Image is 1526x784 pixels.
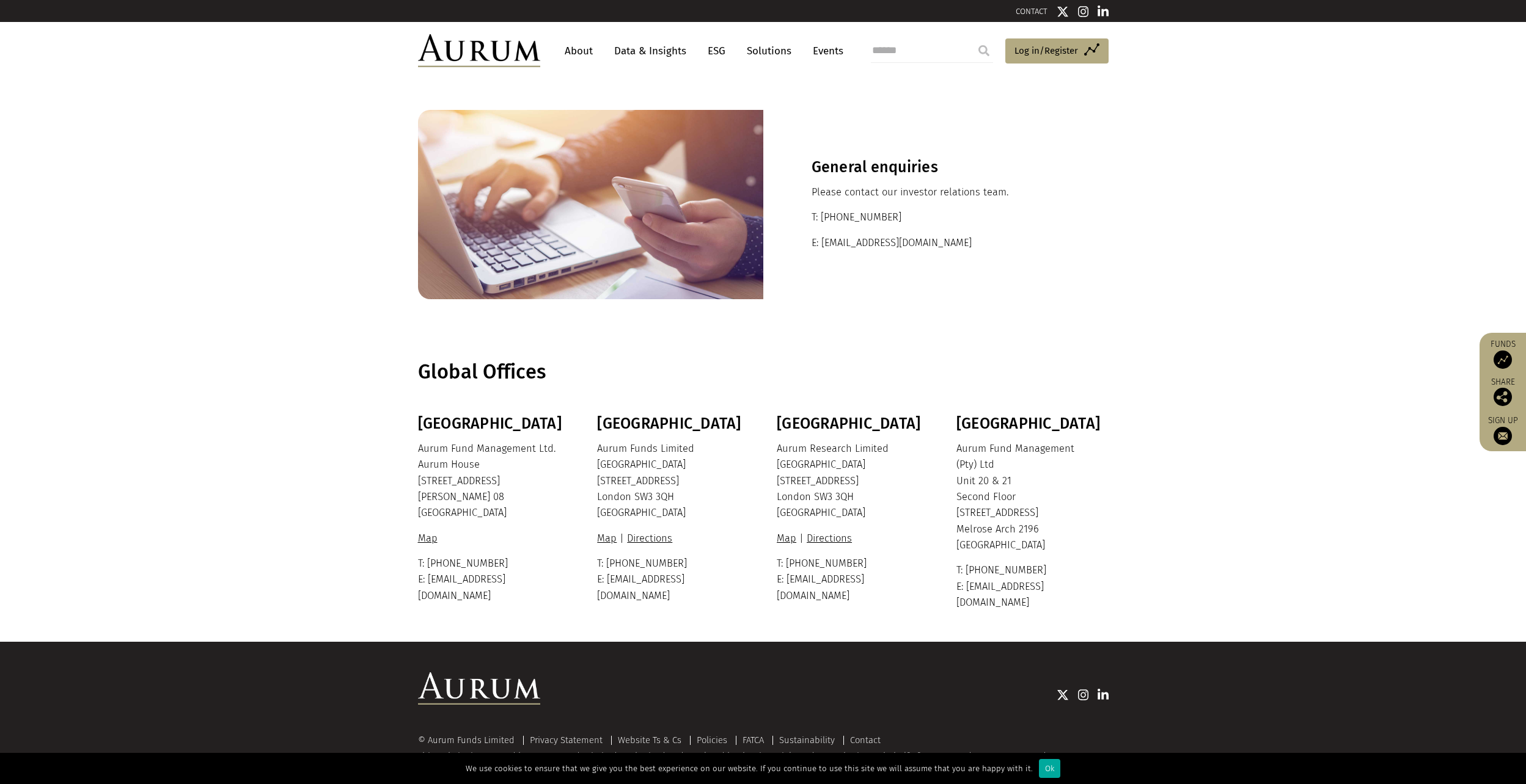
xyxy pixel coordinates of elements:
[418,532,441,544] a: Map
[702,40,732,62] a: ESG
[1057,689,1069,701] img: Twitter icon
[779,735,835,746] a: Sustainability
[1486,415,1520,445] a: Sign up
[812,184,1060,200] p: Please contact our investor relations team.
[418,736,521,745] div: © Aurum Funds Limited
[418,672,540,705] img: Aurum Logo
[956,415,1106,433] h3: [GEOGRAPHIC_DATA]
[1016,7,1047,16] a: CONTACT
[777,531,926,546] p: |
[1078,689,1089,701] img: Instagram icon
[743,735,764,746] a: FATCA
[418,34,540,67] img: Aurum
[812,235,1060,251] p: E: [EMAIL_ADDRESS][DOMAIN_NAME]
[1078,5,1089,18] img: Instagram icon
[597,441,746,521] p: Aurum Funds Limited [GEOGRAPHIC_DATA] [STREET_ADDRESS] London SW3 3QH [GEOGRAPHIC_DATA]
[812,158,1060,176] h3: General enquiries
[1494,427,1512,445] img: Sign up to our newsletter
[1098,5,1109,18] img: Linkedin icon
[624,532,675,544] a: Directions
[777,556,926,604] p: T: [PHONE_NUMBER] E: [EMAIL_ADDRESS][DOMAIN_NAME]
[608,40,692,62] a: Data & Insights
[777,441,926,521] p: Aurum Research Limited [GEOGRAPHIC_DATA] [STREET_ADDRESS] London SW3 3QH [GEOGRAPHIC_DATA]
[1039,759,1060,778] div: Ok
[559,40,599,62] a: About
[1494,350,1512,369] img: Access Funds
[807,40,843,62] a: Events
[1014,43,1078,58] span: Log in/Register
[597,531,746,546] p: |
[1486,378,1520,406] div: Share
[741,40,798,62] a: Solutions
[418,441,567,521] p: Aurum Fund Management Ltd. Aurum House [STREET_ADDRESS] [PERSON_NAME] 08 [GEOGRAPHIC_DATA]
[956,441,1106,554] p: Aurum Fund Management (Pty) Ltd Unit 20 & 21 Second Floor [STREET_ADDRESS] Melrose Arch 2196 [GEO...
[1005,38,1109,64] a: Log in/Register
[1494,388,1512,406] img: Share this post
[618,735,681,746] a: Website Ts & Cs
[418,360,1106,384] h1: Global Offices
[418,735,1109,772] div: This website is operated by Aurum Funds Limited, authorised and regulated by the Financial Conduc...
[972,38,996,63] input: Submit
[1057,5,1069,18] img: Twitter icon
[1098,689,1109,701] img: Linkedin icon
[850,735,881,746] a: Contact
[777,532,799,544] a: Map
[597,532,620,544] a: Map
[812,209,1060,225] p: T: [PHONE_NUMBER]
[804,532,855,544] a: Directions
[418,556,567,604] p: T: [PHONE_NUMBER] E: [EMAIL_ADDRESS][DOMAIN_NAME]
[418,415,567,433] h3: [GEOGRAPHIC_DATA]
[777,415,926,433] h3: [GEOGRAPHIC_DATA]
[530,735,603,746] a: Privacy Statement
[1486,339,1520,369] a: Funds
[697,735,727,746] a: Policies
[597,556,746,604] p: T: [PHONE_NUMBER] E: [EMAIL_ADDRESS][DOMAIN_NAME]
[597,415,746,433] h3: [GEOGRAPHIC_DATA]
[956,562,1106,611] p: T: [PHONE_NUMBER] E: [EMAIL_ADDRESS][DOMAIN_NAME]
